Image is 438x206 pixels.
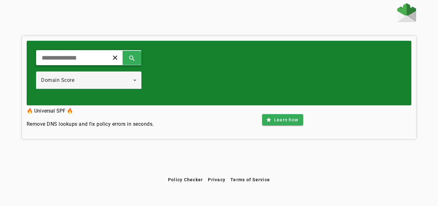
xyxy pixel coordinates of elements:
span: Terms of Service [230,177,270,182]
span: Learn how [274,117,298,123]
img: Fraudmarc Logo [397,3,416,22]
span: Policy Checker [168,177,203,182]
h4: Remove DNS lookups and fix policy errors in seconds. [27,120,154,128]
button: Learn how [262,114,303,125]
span: Privacy [208,177,225,182]
a: Home [397,3,416,24]
button: Policy Checker [166,174,206,185]
button: Terms of Service [228,174,272,185]
span: Domain Score [41,77,74,83]
button: Privacy [205,174,228,185]
h3: 🔥 Universal SPF 🔥 [27,107,154,115]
